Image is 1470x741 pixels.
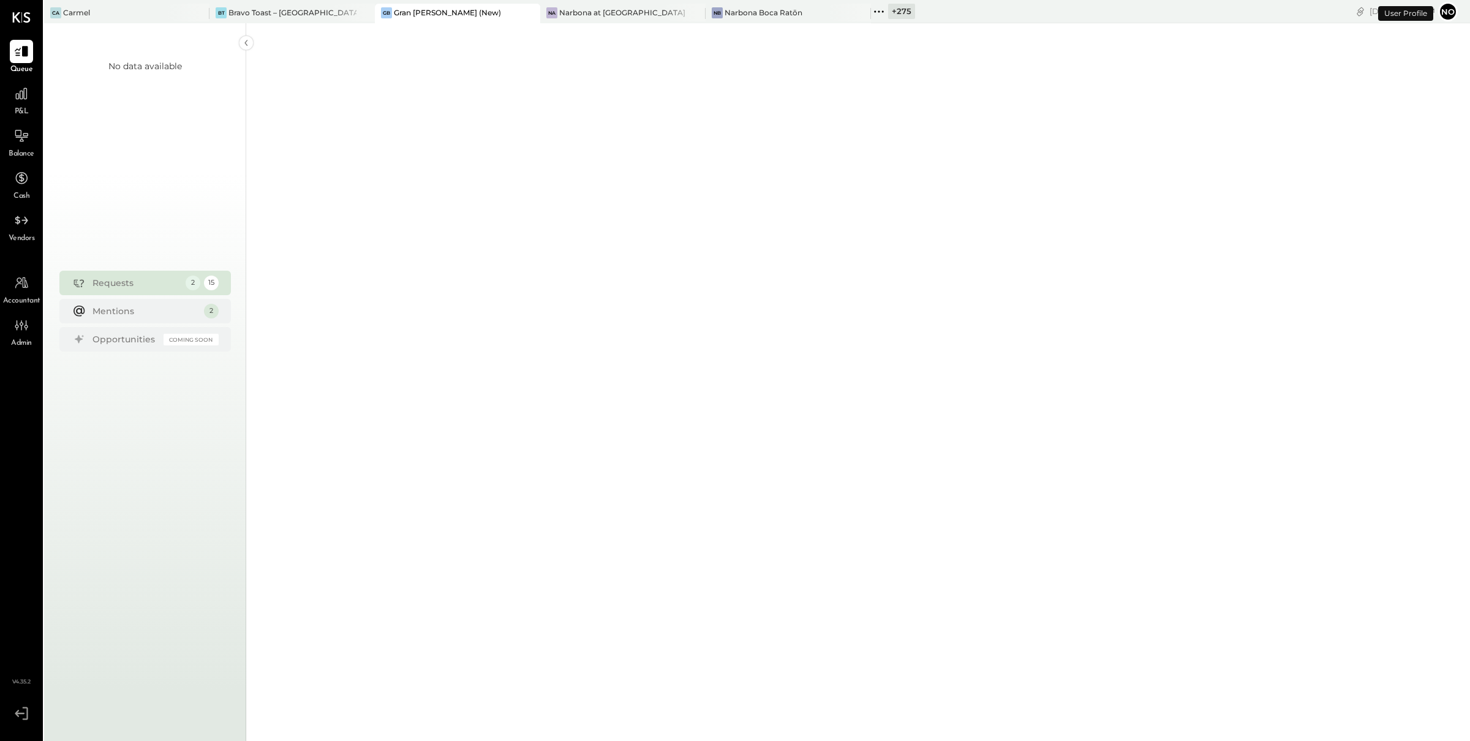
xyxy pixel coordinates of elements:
div: NB [712,7,723,18]
div: Bravo Toast – [GEOGRAPHIC_DATA] [228,7,356,18]
div: Carmel [63,7,90,18]
span: P&L [15,107,29,118]
div: + 275 [888,4,915,19]
span: Accountant [3,296,40,307]
a: Admin [1,314,42,349]
div: Narbona at [GEOGRAPHIC_DATA] LLC [559,7,687,18]
div: Coming Soon [164,334,219,345]
a: Balance [1,124,42,160]
div: GB [381,7,392,18]
a: Vendors [1,209,42,244]
div: Gran [PERSON_NAME] (New) [394,7,501,18]
span: Vendors [9,233,35,244]
a: P&L [1,82,42,118]
div: BT [216,7,227,18]
span: Queue [10,64,33,75]
div: copy link [1354,5,1366,18]
div: Mentions [92,305,198,317]
button: No [1438,2,1458,21]
div: User Profile [1378,6,1433,21]
span: Cash [13,191,29,202]
div: Requests [92,277,179,289]
span: Admin [11,338,32,349]
div: Na [546,7,557,18]
div: 2 [186,276,200,290]
a: Accountant [1,271,42,307]
a: Queue [1,40,42,75]
div: Narbona Boca Ratōn [725,7,802,18]
div: [DATE] [1370,6,1435,17]
div: 15 [204,276,219,290]
div: Opportunities [92,333,157,345]
div: No data available [108,60,182,72]
div: Ca [50,7,61,18]
div: 2 [204,304,219,318]
span: Balance [9,149,34,160]
a: Cash [1,167,42,202]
